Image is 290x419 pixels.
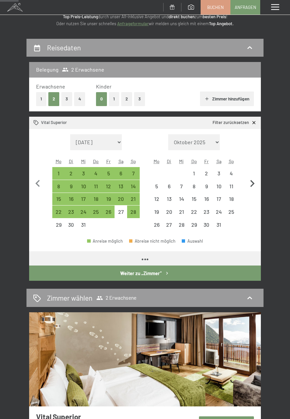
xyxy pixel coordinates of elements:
[188,180,200,193] div: Thu Jan 08 2026
[52,193,65,206] div: Mon Dec 15 2025
[150,206,163,218] div: Mon Jan 19 2026
[163,180,175,193] div: Anreise nicht möglich
[151,184,162,195] div: 5
[109,92,119,106] button: 1
[52,167,65,180] div: Anreise möglich
[102,167,115,180] div: Fri Dec 05 2025
[201,184,212,195] div: 9
[163,218,175,231] div: Tue Jan 27 2026
[96,92,107,106] button: 0
[226,184,237,195] div: 11
[36,92,46,106] button: 1
[128,196,139,208] div: 21
[200,167,213,180] div: Anreise nicht möglich
[102,193,115,206] div: Anreise möglich
[47,43,81,52] h2: Reisedaten
[188,222,200,233] div: 29
[77,193,90,206] div: Wed Dec 17 2025
[131,158,136,164] abbr: Sonntag
[65,180,77,193] div: Anreise möglich
[127,167,140,180] div: Anreise möglich
[225,180,238,193] div: Anreise nicht möglich
[90,180,102,193] div: Thu Dec 11 2025
[52,206,65,218] div: Anreise möglich
[65,206,77,218] div: Anreise möglich
[65,218,77,231] div: Anreise nicht möglich
[150,180,163,193] div: Anreise nicht möglich
[200,167,213,180] div: Fri Jan 02 2026
[128,184,139,195] div: 14
[188,193,200,206] div: Anreise nicht möglich
[151,209,162,220] div: 19
[188,196,200,208] div: 15
[31,134,45,231] button: Vorheriger Monat
[103,184,114,195] div: 12
[201,171,212,182] div: 2
[225,206,238,218] div: Anreise nicht möglich
[52,180,65,193] div: Mon Dec 08 2025
[74,92,85,106] button: 4
[226,196,237,208] div: 18
[175,206,188,218] div: Anreise nicht möglich
[200,218,213,231] div: Anreise nicht möglich
[213,218,225,231] div: Sat Jan 31 2026
[102,193,115,206] div: Fri Dec 19 2025
[188,167,200,180] div: Anreise nicht möglich
[163,193,175,206] div: Tue Jan 13 2026
[231,0,260,14] a: Anfragen
[90,206,102,218] div: Anreise möglich
[103,196,114,208] div: 19
[225,167,238,180] div: Sun Jan 04 2026
[53,209,64,220] div: 22
[78,171,89,182] div: 3
[66,184,77,195] div: 9
[191,158,197,164] abbr: Donnerstag
[213,180,225,193] div: Sat Jan 10 2026
[175,193,188,206] div: Anreise nicht möglich
[127,167,140,180] div: Sun Dec 07 2025
[127,193,140,206] div: Anreise möglich
[213,218,225,231] div: Anreise nicht möglich
[164,209,175,220] div: 20
[213,120,257,126] a: Filter zurücksetzen
[63,14,98,19] strong: Top Preis-Leistung
[203,14,226,19] strong: besten Preis
[213,209,224,220] div: 24
[175,193,188,206] div: Wed Jan 14 2026
[213,167,225,180] div: Sat Jan 03 2026
[128,171,139,182] div: 7
[115,184,126,195] div: 13
[66,196,77,208] div: 16
[175,180,188,193] div: Anreise nicht möglich
[175,218,188,231] div: Anreise nicht möglich
[90,196,102,208] div: 18
[154,158,160,164] abbr: Montag
[115,167,127,180] div: Anreise möglich
[200,206,213,218] div: Anreise nicht möglich
[150,218,163,231] div: Anreise nicht möglich
[176,209,187,220] div: 21
[115,193,127,206] div: Sat Dec 20 2025
[200,180,213,193] div: Fri Jan 09 2026
[176,184,187,195] div: 7
[115,180,127,193] div: Sat Dec 13 2025
[90,167,102,180] div: Thu Dec 04 2025
[77,206,90,218] div: Anreise möglich
[102,180,115,193] div: Anreise möglich
[235,4,256,10] span: Anfragen
[77,180,90,193] div: Anreise möglich
[127,180,140,193] div: Anreise möglich
[115,193,127,206] div: Anreise möglich
[229,158,234,164] abbr: Sonntag
[96,83,112,90] span: Kinder
[62,66,105,73] span: 2 Erwachsene
[90,209,102,220] div: 25
[127,180,140,193] div: Sun Dec 14 2025
[103,209,114,220] div: 26
[225,167,238,180] div: Anreise nicht möglich
[175,206,188,218] div: Wed Jan 21 2026
[225,206,238,218] div: Sun Jan 25 2026
[29,312,261,406] img: mss_renderimg.php
[102,206,115,218] div: Fri Dec 26 2025
[200,218,213,231] div: Fri Jan 30 2026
